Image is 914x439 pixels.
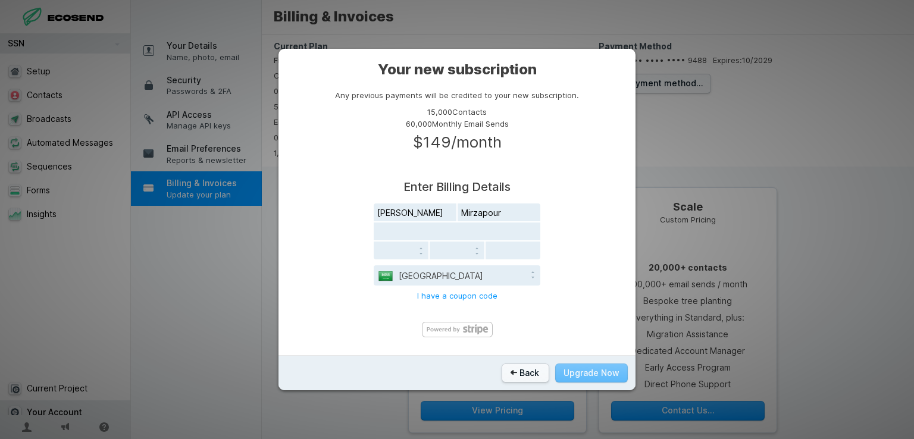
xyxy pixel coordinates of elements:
[294,132,620,152] p: $149 / month
[417,291,497,300] a: I have a coupon code
[403,180,511,194] h2: Enter Billing Details
[374,203,456,221] input: First Name
[294,60,620,79] h1: Your new subscription
[294,107,620,117] p: 15,000 Contacts
[377,224,537,239] iframe: Credit Card Number
[294,90,620,101] p: Any previous payments will be credited to your new subscription.
[502,363,549,383] button: Back
[377,243,425,258] iframe: MM
[433,243,481,258] iframe: YYYY
[489,243,537,258] iframe: CVV
[294,119,620,129] p: 60,000 Monthly Email Sends
[458,203,540,221] input: Last Name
